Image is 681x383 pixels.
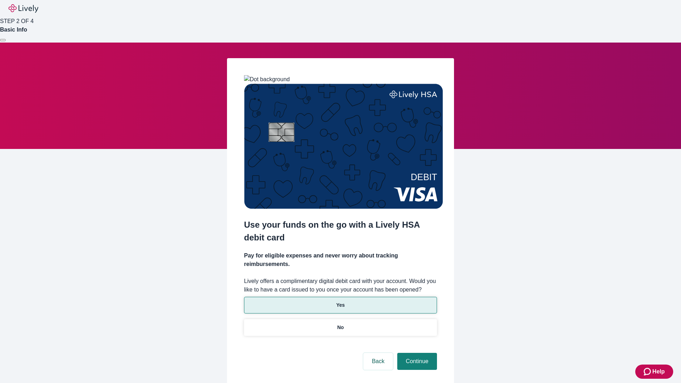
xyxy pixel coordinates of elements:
[244,218,437,244] h2: Use your funds on the go with a Lively HSA debit card
[336,301,345,309] p: Yes
[244,277,437,294] label: Lively offers a complimentary digital debit card with your account. Would you like to have a card...
[652,367,665,376] span: Help
[244,319,437,336] button: No
[244,84,443,209] img: Debit card
[337,324,344,331] p: No
[244,251,437,268] h4: Pay for eligible expenses and never worry about tracking reimbursements.
[635,365,673,379] button: Zendesk support iconHelp
[9,4,38,13] img: Lively
[363,353,393,370] button: Back
[397,353,437,370] button: Continue
[244,75,290,84] img: Dot background
[644,367,652,376] svg: Zendesk support icon
[244,297,437,313] button: Yes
